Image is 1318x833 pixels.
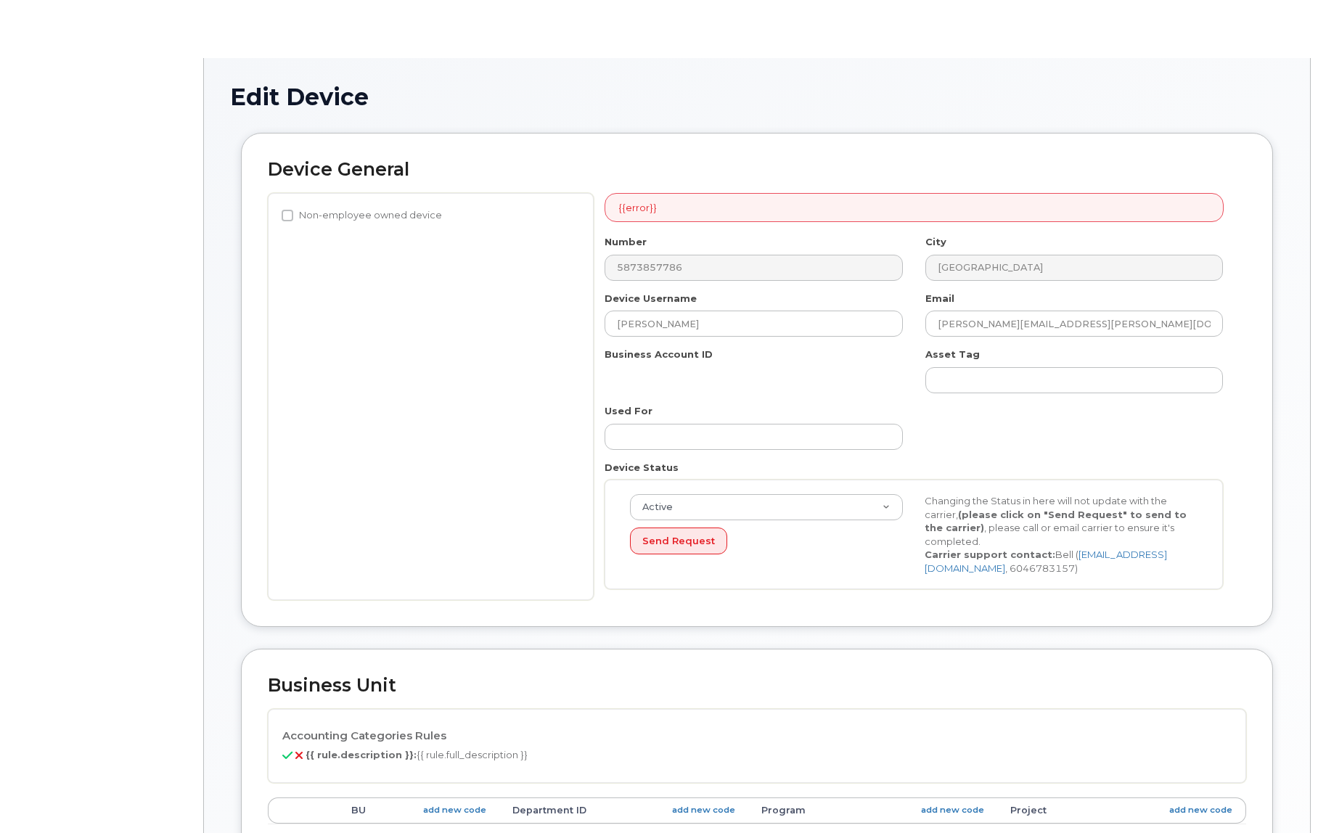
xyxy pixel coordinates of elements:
h2: Business Unit [268,676,1246,696]
h4: Accounting Categories Rules [282,730,1232,742]
label: Email [925,292,954,305]
label: Device Status [605,461,679,475]
div: Changing the Status in here will not update with the carrier, , please call or email carrier to e... [914,494,1208,575]
label: City [925,235,946,249]
button: Send Request [630,528,727,554]
th: Program [748,797,997,824]
th: BU [338,797,500,824]
h2: Device General [268,160,1246,180]
h1: Edit Device [230,84,1284,110]
label: Used For [605,404,652,418]
p: {{ rule.full_description }} [282,748,1232,762]
label: Device Username [605,292,697,305]
div: {{error}} [605,193,1224,223]
a: add new code [921,804,984,816]
label: Asset Tag [925,348,980,361]
th: Project [997,797,1246,824]
label: Non-employee owned device [282,207,442,224]
label: Number [605,235,647,249]
input: Non-employee owned device [282,210,293,221]
strong: (please click on "Send Request" to send to the carrier) [925,509,1187,534]
a: add new code [672,804,735,816]
a: add new code [423,804,486,816]
b: {{ rule.description }}: [306,749,417,760]
th: Department ID [499,797,748,824]
a: add new code [1169,804,1232,816]
label: Business Account ID [605,348,713,361]
strong: Carrier support contact: [925,549,1055,560]
a: [EMAIL_ADDRESS][DOMAIN_NAME] [925,549,1167,574]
